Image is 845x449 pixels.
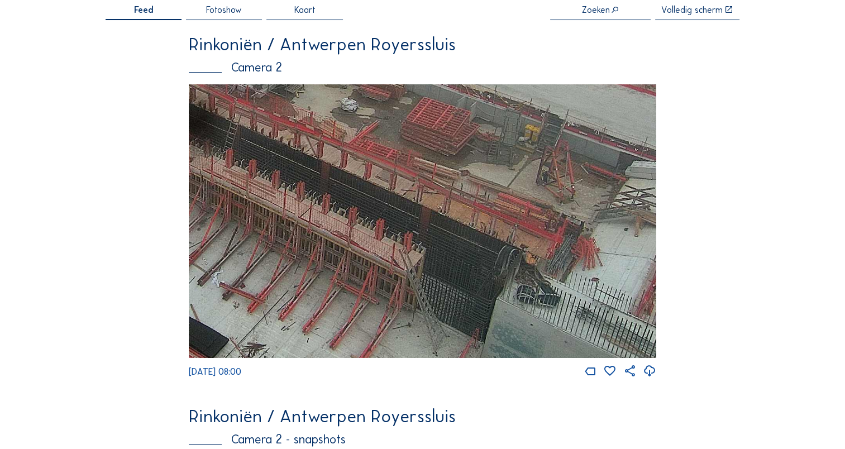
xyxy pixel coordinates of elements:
div: Camera 2 [189,61,656,74]
div: Volledig scherm [661,6,723,15]
span: Fotoshow [206,6,242,15]
div: Rinkoniën / Antwerpen Royerssluis [189,36,656,53]
span: [DATE] 08:00 [189,366,241,377]
span: Feed [134,6,154,15]
div: Rinkoniën / Antwerpen Royerssluis [189,408,656,425]
img: Image [189,84,656,359]
span: Kaart [294,6,316,15]
div: Camera 2 - snapshots [189,433,656,446]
